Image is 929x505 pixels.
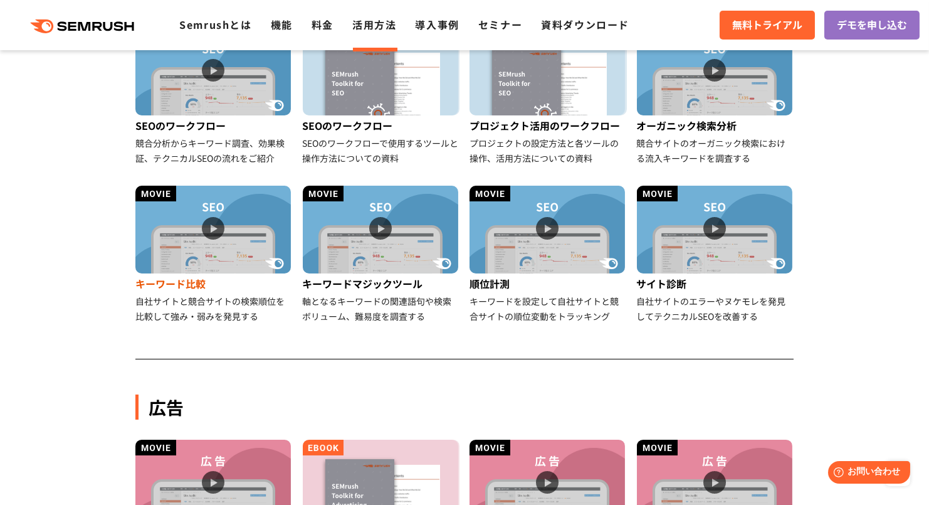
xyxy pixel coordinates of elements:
[135,186,293,324] a: キーワード比較 自社サイトと競合サイトの検索順位を比較して強み・弱みを発見する
[135,294,293,324] div: 自社サイトと競合サイトの検索順位を比較して強み・弱みを発見する
[303,136,460,166] div: SEOのワークフローで使用するツールと操作方法についての資料
[303,115,460,136] div: SEOのワークフロー
[478,17,522,32] a: セミナー
[637,274,794,294] div: サイト診断
[303,28,460,166] a: SEOのワークフロー SEOのワークフローで使用するツールと操作方法についての資料
[470,115,627,136] div: プロジェクト活用のワークフロー
[637,115,794,136] div: オーガニック検索分析
[135,395,794,420] div: 広告
[637,186,794,324] a: サイト診断 自社サイトのエラーやヌケモレを発見してテクニカルSEOを改善する
[416,17,459,32] a: 導入事例
[541,17,629,32] a: 資料ダウンロード
[824,11,920,40] a: デモを申し込む
[135,274,293,294] div: キーワード比較
[637,136,794,166] div: 競合サイトのオーガニック検索における流入キーワードを調査する
[303,186,460,324] a: キーワードマジックツール 軸となるキーワードの関連語句や検索ボリューム、難易度を調査する
[179,17,251,32] a: Semrushとは
[312,17,333,32] a: 料金
[271,17,293,32] a: 機能
[732,17,802,33] span: 無料トライアル
[637,28,794,166] a: オーガニック検索分析 競合サイトのオーガニック検索における流入キーワードを調査する
[637,294,794,324] div: 自社サイトのエラーやヌケモレを発見してテクニカルSEOを改善する
[470,186,627,324] a: 順位計測 キーワードを設定して自社サイトと競合サイトの順位変動をトラッキング
[470,294,627,324] div: キーワードを設定して自社サイトと競合サイトの順位変動をトラッキング
[470,136,627,166] div: プロジェクトの設定方法と各ツールの操作、活用方法についての資料
[720,11,815,40] a: 無料トライアル
[135,28,293,166] a: SEOのワークフロー 競合分析からキーワード調査、効果検証、テクニカルSEOの流れをご紹介
[470,274,627,294] div: 順位計測
[135,136,293,166] div: 競合分析からキーワード調査、効果検証、テクニカルSEOの流れをご紹介
[135,115,293,136] div: SEOのワークフロー
[837,17,907,33] span: デモを申し込む
[817,456,915,491] iframe: Help widget launcher
[352,17,396,32] a: 活用方法
[470,28,627,166] a: プロジェクト活用のワークフロー プロジェクトの設定方法と各ツールの操作、活用方法についての資料
[303,294,460,324] div: 軸となるキーワードの関連語句や検索ボリューム、難易度を調査する
[303,274,460,294] div: キーワードマジックツール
